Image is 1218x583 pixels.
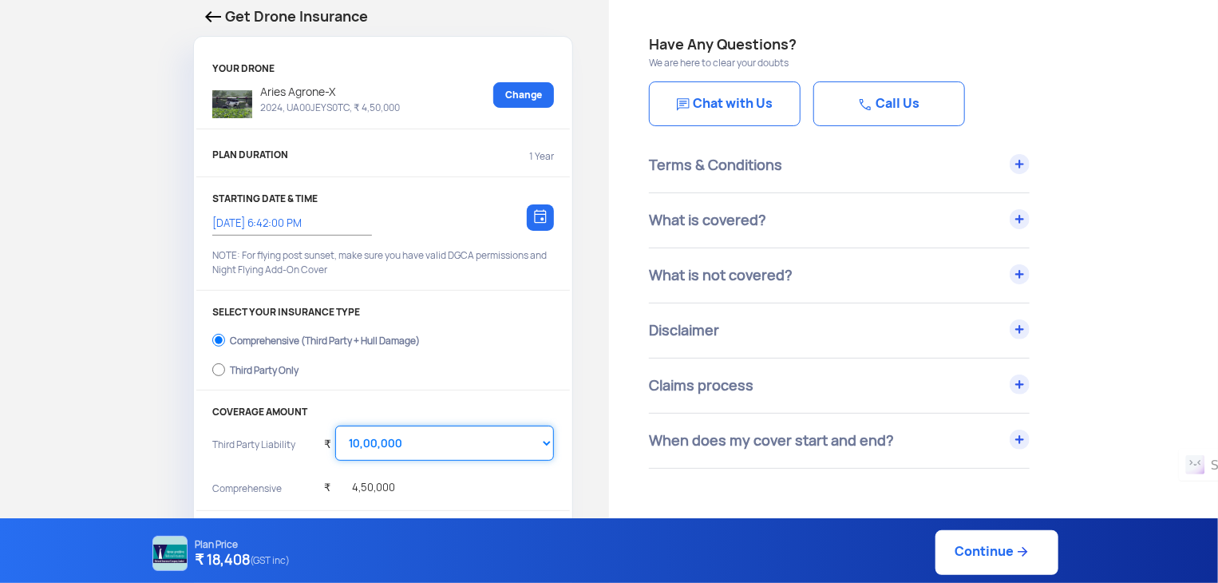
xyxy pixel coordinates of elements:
[935,530,1058,575] a: Continue
[649,248,1030,303] div: What is not covered?
[230,335,420,342] div: Comprehensive (Third Party + Hull Damage)
[212,248,554,277] p: NOTE: For flying post sunset, make sure you have valid DGCA permissions and Night Flying Add-On C...
[813,81,965,126] a: Call Us
[1014,544,1030,560] img: ic_arrow_forward_blue.svg
[212,359,225,381] input: Third Party Only
[152,536,188,571] img: NATIONAL
[252,82,400,101] p: Aries Agrone-X
[649,34,1178,56] h4: Have Any Questions?
[324,462,395,506] div: ₹ 4,50,000
[529,149,554,164] p: 1 Year
[196,550,291,571] h4: ₹ 18,408
[212,63,554,74] p: YOUR DRONE
[251,550,291,571] span: (GST inc)
[212,329,225,351] input: Comprehensive (Third Party + Hull Damage)
[534,209,547,224] img: calendar-icon
[205,11,221,22] img: Back
[649,414,1030,468] div: When does my cover start and end?
[649,138,1030,192] div: Terms & Conditions
[230,365,299,371] div: Third Party Only
[205,6,561,28] p: Get Drone Insurance
[649,81,801,126] a: Chat with Us
[649,303,1030,358] div: Disclaimer
[196,539,291,550] p: Plan Price
[252,101,400,114] p: 2024, UA00JEYS0TC, ₹ 4,50,000
[649,359,1030,413] div: Claims process
[212,149,288,164] p: PLAN DURATION
[212,193,554,204] p: STARTING DATE & TIME
[493,82,554,108] a: Change
[649,193,1030,248] div: What is covered?
[212,407,554,418] p: COVERAGE AMOUNT
[212,307,554,318] p: SELECT YOUR INSURANCE TYPE
[212,482,312,506] p: Comprehensive
[212,438,312,474] p: Third Party Liability
[677,98,690,111] img: Chat
[859,98,872,111] img: Chat
[649,56,1178,70] p: We are here to clear your doubts
[212,90,252,118] img: Drone type
[324,418,331,462] div: ₹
